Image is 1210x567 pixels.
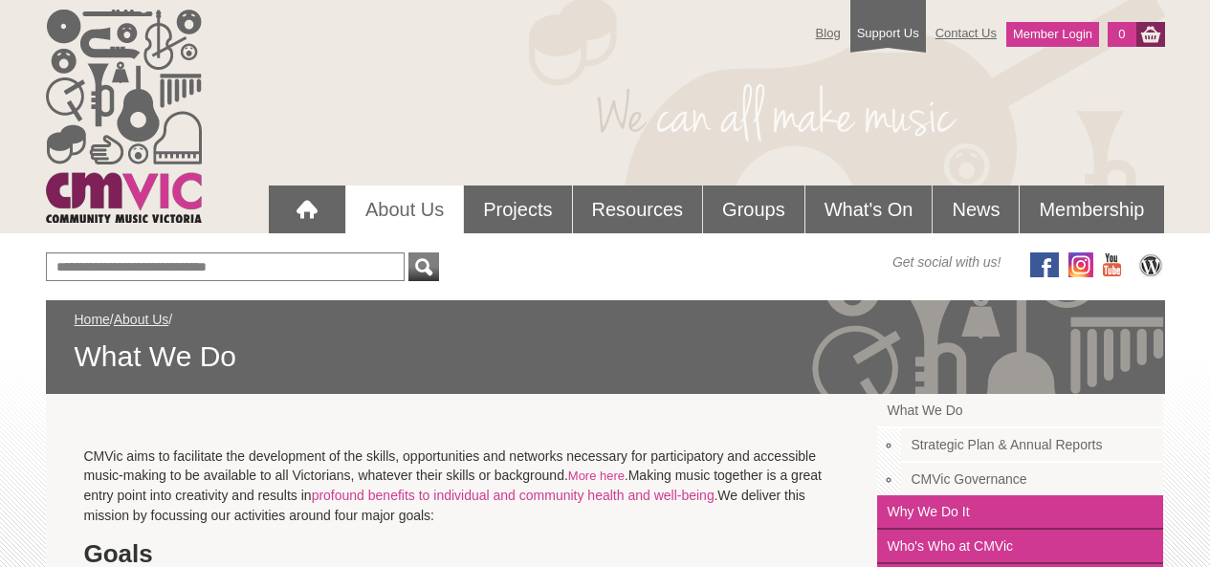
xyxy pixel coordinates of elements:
p: CMVic aims to facilitate the development of the skills, opportunities and networks necessary for ... [84,447,840,525]
div: / / [75,310,1136,375]
a: Projects [464,185,571,233]
a: Why We Do It [877,495,1163,530]
img: cmvic_logo.png [46,10,202,223]
span: Get social with us! [892,252,1001,272]
a: Resources [573,185,703,233]
a: Blog [806,16,850,50]
span: . [715,489,718,503]
a: profound benefits to individual and community health and well-being [312,488,715,503]
span: What We Do [75,338,1136,375]
a: What's On [805,185,933,233]
a: News [933,185,1019,233]
a: About Us [346,185,463,233]
a: Who's Who at CMVic [877,530,1163,564]
a: Groups [703,185,804,233]
a: More here [568,469,625,483]
a: Member Login [1006,22,1099,47]
a: About Us [114,312,169,327]
a: Membership [1020,185,1163,233]
a: What We Do [877,394,1163,428]
a: Home [75,312,110,327]
span: . [625,469,628,483]
a: Contact Us [926,16,1006,50]
a: 0 [1108,22,1135,47]
img: CMVic Blog [1136,252,1165,277]
a: CMVic Governance [901,463,1163,495]
a: Strategic Plan & Annual Reports [901,428,1163,463]
img: icon-instagram.png [1068,252,1093,277]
